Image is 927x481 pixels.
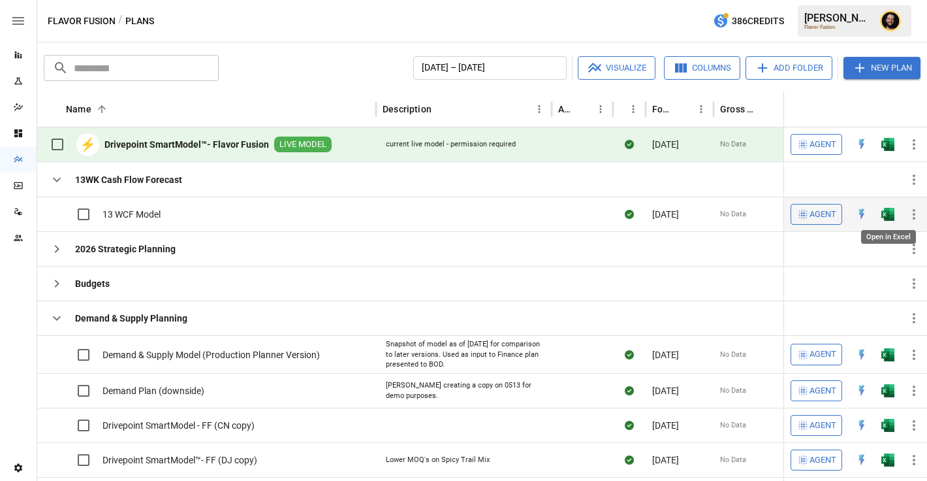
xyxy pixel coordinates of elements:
[855,454,868,467] img: quick-edit-flash.b8aec18c.svg
[118,13,123,29] div: /
[855,208,868,221] div: Open in Quick Edit
[708,9,789,33] button: 386Credits
[855,348,868,361] div: Open in Quick Edit
[855,419,868,432] div: Open in Quick Edit
[809,384,836,399] span: Agent
[720,139,746,150] span: No Data
[558,104,572,114] div: Alerts
[881,208,894,221] div: Open in Excel
[880,10,901,31] img: Ciaran Nugent
[102,348,320,361] span: Demand & Supply Model (Production Planner Version)
[881,419,894,432] img: excel-icon.76473adf.svg
[75,173,182,186] b: 13WK Cash Flow Forecast
[102,208,161,221] span: 13 WCF Model
[692,100,710,118] button: Forecast start column menu
[791,380,842,401] button: Agent
[777,100,795,118] button: Gross Margin column menu
[75,312,187,325] b: Demand & Supply Planning
[646,335,714,373] div: [DATE]
[809,137,836,152] span: Agent
[102,384,204,397] span: Demand Plan (downside)
[625,208,634,221] div: Sync complete
[809,347,836,362] span: Agent
[759,100,777,118] button: Sort
[872,3,909,39] button: Ciaran Nugent
[855,348,868,361] img: quick-edit-flash.b8aec18c.svg
[881,348,894,361] div: Open in Excel
[75,277,110,290] b: Budgets
[625,454,634,467] div: Sync complete
[909,100,927,118] button: Sort
[855,138,868,151] img: quick-edit-flash.b8aec18c.svg
[809,453,836,468] span: Agent
[664,56,740,80] button: Columns
[855,138,868,151] div: Open in Quick Edit
[881,208,894,221] img: excel-icon.76473adf.svg
[861,230,916,244] div: Open in Excel
[804,24,872,30] div: Flavor Fusion
[855,454,868,467] div: Open in Quick Edit
[530,100,548,118] button: Description column menu
[881,348,894,361] img: excel-icon.76473adf.svg
[732,13,784,29] span: 386 Credits
[386,455,490,465] div: Lower MOQ's on Spicy Trail Mix
[720,386,746,396] span: No Data
[720,104,757,114] div: Gross Margin
[855,384,868,397] img: quick-edit-flash.b8aec18c.svg
[881,419,894,432] div: Open in Excel
[881,138,894,151] div: Open in Excel
[855,208,868,221] img: quick-edit-flash.b8aec18c.svg
[625,348,634,361] div: Sync complete
[614,100,632,118] button: Sort
[624,100,642,118] button: Status column menu
[791,134,842,155] button: Agent
[843,57,920,79] button: New Plan
[102,454,257,467] span: Drivepoint SmartModel™- FF (DJ copy)
[720,455,746,465] span: No Data
[652,104,672,114] div: Forecast start
[433,100,451,118] button: Sort
[646,197,714,231] div: [DATE]
[791,204,842,225] button: Agent
[274,139,332,151] span: LIVE MODEL
[809,418,836,433] span: Agent
[578,56,655,80] button: Visualize
[720,350,746,360] span: No Data
[674,100,692,118] button: Sort
[746,56,832,80] button: Add Folder
[383,104,432,114] div: Description
[66,104,91,114] div: Name
[855,384,868,397] div: Open in Quick Edit
[646,373,714,408] div: [DATE]
[413,56,567,80] button: [DATE] – [DATE]
[76,133,99,156] div: ⚡
[646,127,714,162] div: [DATE]
[386,380,542,401] div: [PERSON_NAME] creating a copy on 0513 for demo purposes.
[791,415,842,436] button: Agent
[881,138,894,151] img: excel-icon.76473adf.svg
[625,419,634,432] div: Sync complete
[75,242,176,256] b: 2026 Strategic Planning
[591,100,610,118] button: Alerts column menu
[625,384,634,397] div: Sync complete
[573,100,591,118] button: Sort
[809,207,836,222] span: Agent
[102,419,255,432] span: Drivepoint SmartModel - FF (CN copy)
[93,100,111,118] button: Sort
[791,450,842,471] button: Agent
[104,138,269,151] b: Drivepoint SmartModel™- Flavor Fusion
[720,209,746,220] span: No Data
[881,454,894,467] div: Open in Excel
[720,420,746,431] span: No Data
[646,442,714,477] div: [DATE]
[804,12,872,24] div: [PERSON_NAME]
[646,408,714,442] div: [DATE]
[48,13,116,29] button: Flavor Fusion
[386,339,542,370] div: Snapshot of model as of [DATE] for comparison to later versions. Used as input to Finance plan pr...
[386,139,516,150] div: current live model - permission required
[791,344,842,365] button: Agent
[881,384,894,397] div: Open in Excel
[625,138,634,151] div: Sync complete
[881,454,894,467] img: excel-icon.76473adf.svg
